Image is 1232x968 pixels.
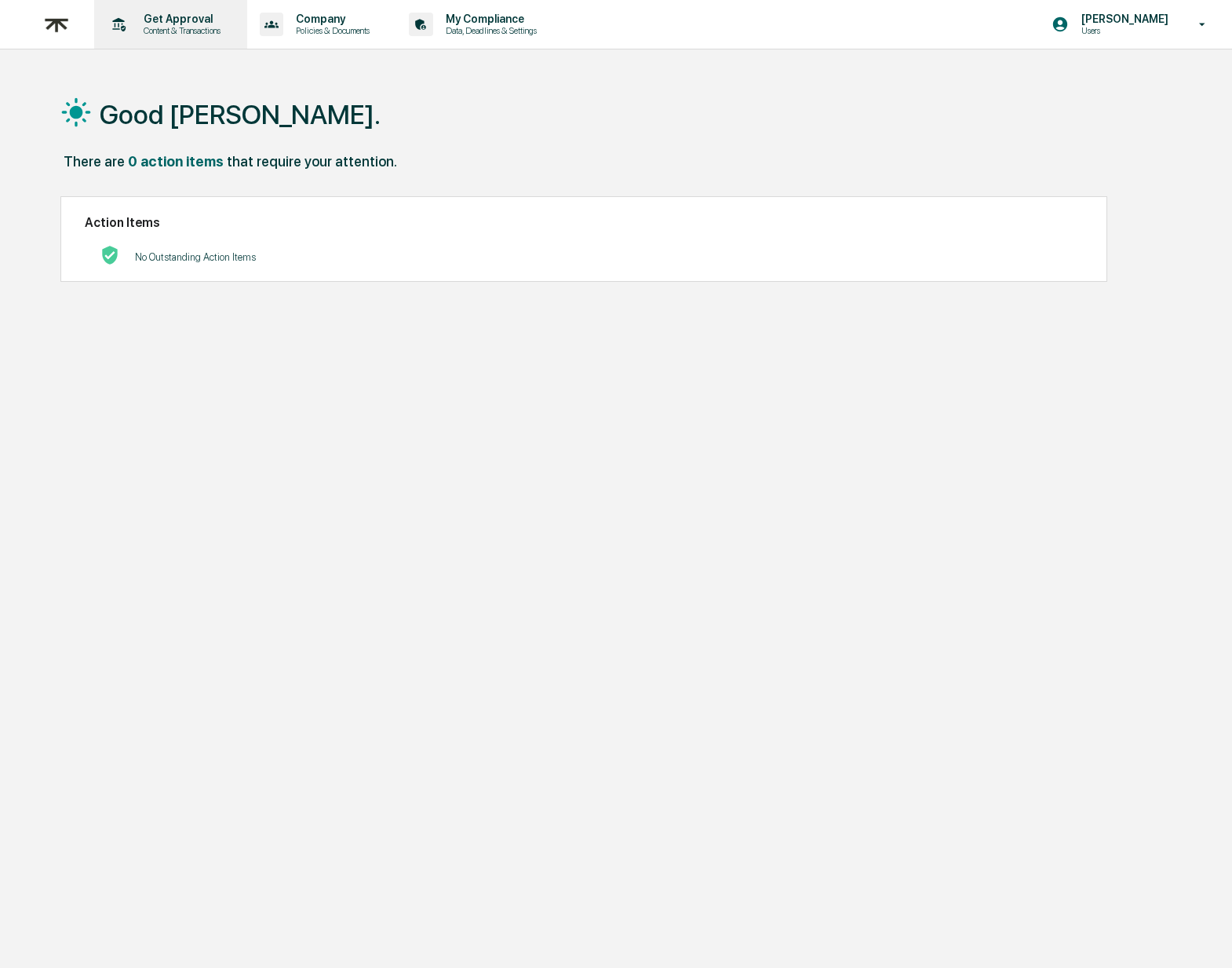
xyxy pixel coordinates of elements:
h1: Good [PERSON_NAME]. [100,99,381,130]
img: logo [38,5,75,44]
div: that require your attention. [227,153,397,170]
img: No Actions logo [100,246,119,265]
p: No Outstanding Action Items [135,251,256,263]
div: 0 action items [128,153,224,170]
p: Data, Deadlines & Settings [433,25,545,36]
p: Company [283,13,377,25]
p: Policies & Documents [283,25,377,36]
p: Get Approval [131,13,228,25]
p: Users [1069,25,1176,36]
h2: Action Items [85,215,1083,230]
p: Content & Transactions [131,25,228,36]
p: [PERSON_NAME] [1069,13,1176,25]
p: My Compliance [433,13,545,25]
div: There are [64,153,125,170]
